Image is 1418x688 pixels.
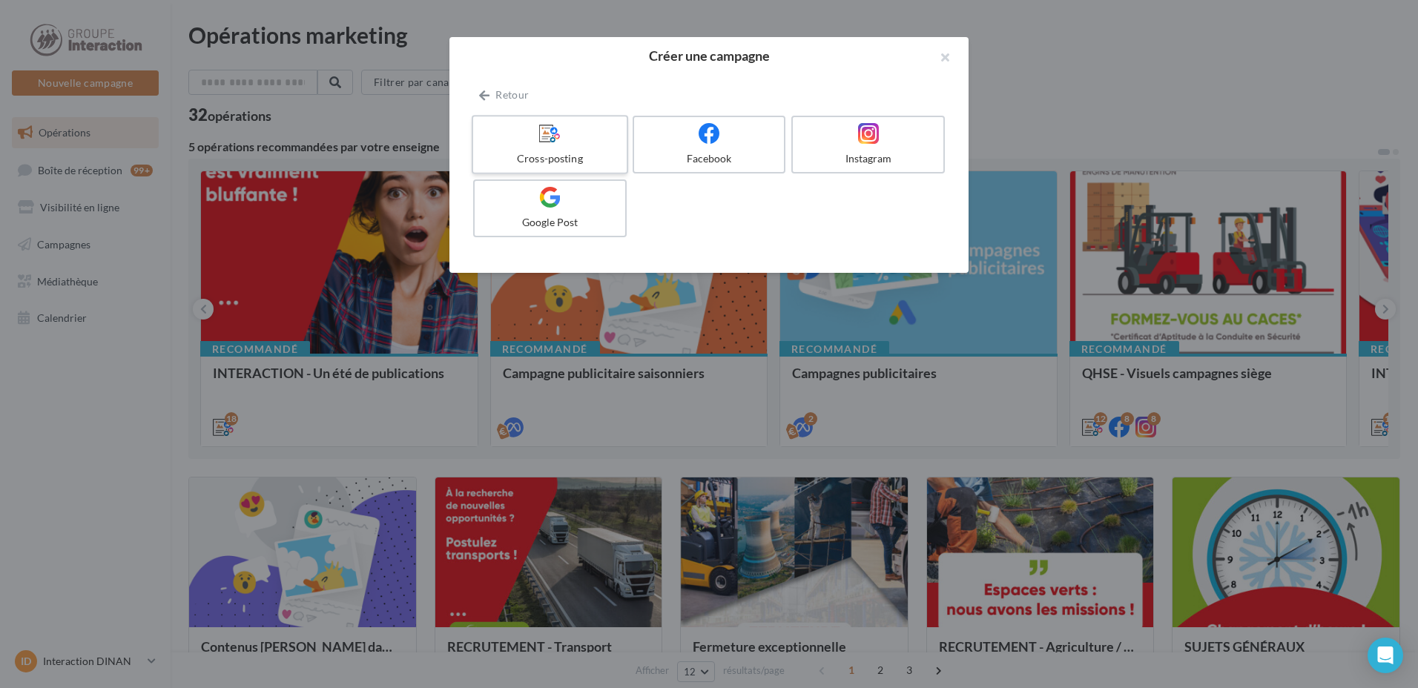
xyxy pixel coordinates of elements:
h2: Créer une campagne [473,49,945,62]
div: Instagram [799,151,937,166]
div: Cross-posting [479,151,620,166]
div: Facebook [640,151,779,166]
button: Retour [473,86,535,104]
div: Google Post [481,215,619,230]
div: Open Intercom Messenger [1368,638,1403,673]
